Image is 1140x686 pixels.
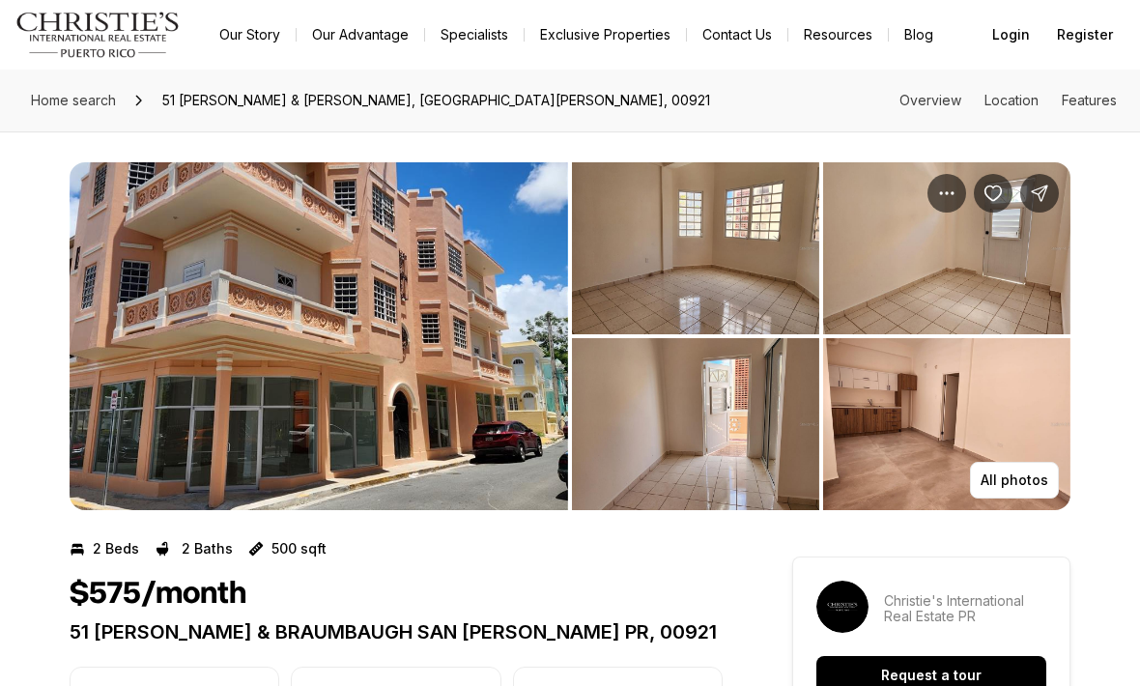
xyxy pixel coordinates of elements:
div: Listing Photos [70,162,1070,510]
button: View image gallery [572,162,819,334]
button: View image gallery [70,162,568,510]
button: View image gallery [572,338,819,510]
a: Skip to: Location [984,92,1039,108]
p: 51 [PERSON_NAME] & BRAUMBAUGH SAN [PERSON_NAME] PR, 00921 [70,620,723,643]
button: Share Property: 51 PILAR & BRAUMBAUGH [1020,174,1059,213]
a: Our Advantage [297,21,424,48]
button: Property options [927,174,966,213]
p: All photos [981,472,1048,488]
button: View image gallery [823,338,1070,510]
li: 1 of 8 [70,162,568,510]
span: Login [992,27,1030,43]
button: Contact Us [687,21,787,48]
a: Home search [23,85,124,116]
button: View image gallery [823,162,1070,334]
a: Skip to: Features [1062,92,1117,108]
p: 500 sqft [271,541,327,557]
p: 2 Beds [93,541,139,557]
h1: $575/month [70,576,246,613]
a: Resources [788,21,888,48]
p: Request a tour [881,668,982,683]
img: logo [15,12,181,58]
p: Christie's International Real Estate PR [884,593,1046,624]
nav: Page section menu [899,93,1117,108]
button: Save Property: 51 PILAR & BRAUMBAUGH [974,174,1012,213]
p: 2 Baths [182,541,233,557]
button: Login [981,15,1041,54]
a: Skip to: Overview [899,92,961,108]
span: 51 [PERSON_NAME] & [PERSON_NAME], [GEOGRAPHIC_DATA][PERSON_NAME], 00921 [155,85,718,116]
button: All photos [970,462,1059,499]
a: Blog [889,21,949,48]
span: Register [1057,27,1113,43]
a: Exclusive Properties [525,21,686,48]
li: 2 of 8 [572,162,1070,510]
button: Register [1045,15,1125,54]
span: Home search [31,92,116,108]
a: Specialists [425,21,524,48]
a: Our Story [204,21,296,48]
